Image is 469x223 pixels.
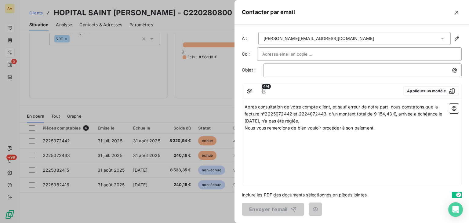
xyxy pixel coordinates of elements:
div: [PERSON_NAME][EMAIL_ADDRESS][DOMAIN_NAME] [264,35,374,42]
span: Objet : [242,67,256,72]
div: Open Intercom Messenger [448,202,463,217]
h5: Contacter par email [242,8,295,16]
button: Appliquer un modèle [403,86,459,96]
input: Adresse email en copie ... [262,49,328,59]
span: 4/4 [262,84,271,89]
span: Inclure les PDF des documents sélectionnés en pièces jointes [242,192,367,198]
button: Envoyer l’email [242,203,304,216]
label: À : [242,35,257,42]
span: Nous vous remercions de bien vouloir procéder à son paiement. [245,125,375,130]
label: Cc : [242,51,257,57]
span: Après consultation de votre compte client, et sauf erreur de notre part, nous constatons que la f... [245,104,444,123]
